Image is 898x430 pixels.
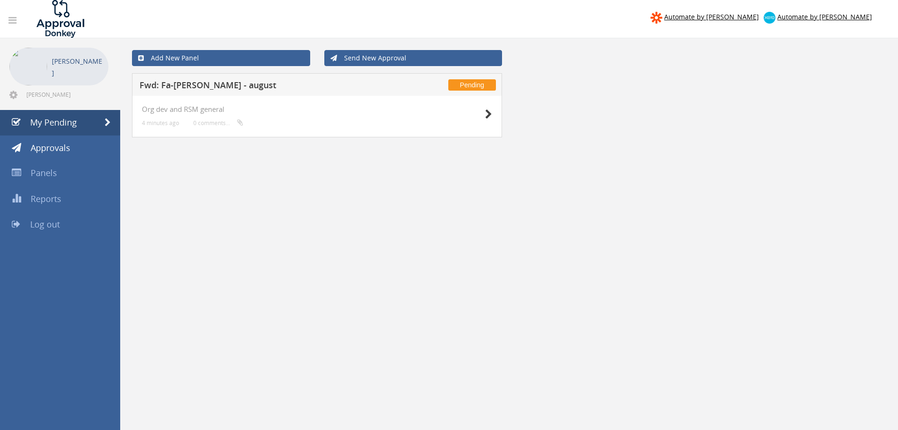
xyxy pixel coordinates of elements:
[31,193,61,204] span: Reports
[52,55,104,79] p: [PERSON_NAME]
[132,50,310,66] a: Add New Panel
[193,119,243,126] small: 0 comments...
[324,50,503,66] a: Send New Approval
[142,105,492,113] h4: Org dev and RSM general
[30,117,77,128] span: My Pending
[448,79,496,91] span: Pending
[764,12,775,24] img: xero-logo.png
[31,142,70,153] span: Approvals
[30,219,60,230] span: Log out
[777,12,872,21] span: Automate by [PERSON_NAME]
[31,167,57,178] span: Panels
[664,12,759,21] span: Automate by [PERSON_NAME]
[142,119,179,126] small: 4 minutes ago
[140,81,388,93] h5: Fwd: Fa-[PERSON_NAME] - august
[26,91,107,98] span: [PERSON_NAME][EMAIL_ADDRESS][PERSON_NAME][DOMAIN_NAME]
[651,12,662,24] img: zapier-logomark.png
